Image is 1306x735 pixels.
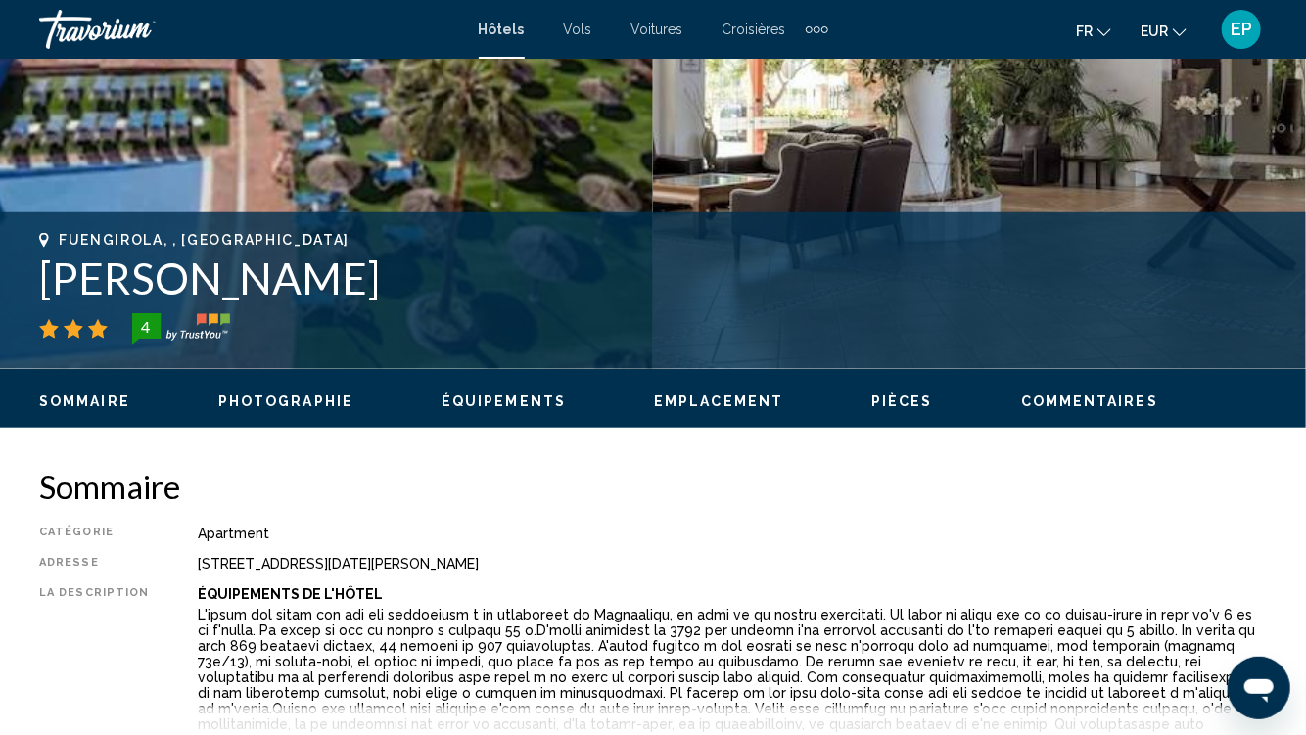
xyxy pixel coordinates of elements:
a: Vols [564,22,592,37]
h1: [PERSON_NAME] [39,253,1267,303]
div: [STREET_ADDRESS][DATE][PERSON_NAME] [198,556,1267,572]
span: Commentaires [1021,393,1158,409]
span: EUR [1141,23,1168,39]
span: EP [1231,20,1252,39]
button: Change currency [1141,17,1187,45]
span: Fuengirola, , [GEOGRAPHIC_DATA] [59,232,350,248]
img: trustyou-badge-hor.svg [132,313,230,345]
b: Équipements De L'hôtel [198,586,383,602]
a: Croisières [723,22,786,37]
span: Photographie [218,393,353,409]
button: Sommaire [39,392,130,410]
a: Hôtels [479,22,525,37]
div: 4 [126,315,165,339]
span: Pièces [871,393,933,409]
button: Pièces [871,392,933,410]
div: Apartment [198,526,1267,541]
iframe: Bouton de lancement de la fenêtre de messagerie [1228,657,1290,719]
button: Change language [1076,17,1111,45]
span: fr [1076,23,1093,39]
div: Adresse [39,556,149,572]
div: La description [39,586,149,733]
button: Emplacement [654,392,783,410]
h2: Sommaire [39,467,1267,506]
div: Catégorie [39,526,149,541]
span: Sommaire [39,393,130,409]
span: Équipements [442,393,566,409]
button: Extra navigation items [806,14,828,45]
button: Équipements [442,392,566,410]
button: Photographie [218,392,353,410]
button: User Menu [1216,9,1267,50]
span: Emplacement [654,393,783,409]
button: Commentaires [1021,392,1158,410]
a: Travorium [39,10,459,49]
a: Voitures [631,22,683,37]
